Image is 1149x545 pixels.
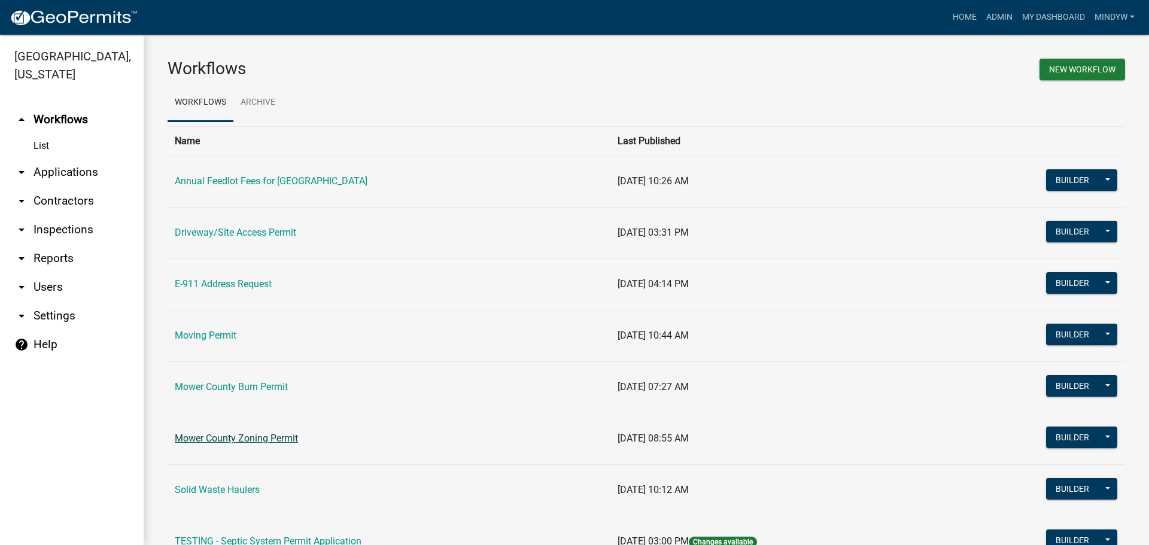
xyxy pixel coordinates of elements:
i: help [14,337,29,352]
button: New Workflow [1039,59,1125,80]
button: Builder [1046,169,1099,191]
span: [DATE] 04:14 PM [618,278,689,290]
a: Driveway/Site Access Permit [175,227,296,238]
button: Builder [1046,478,1099,500]
i: arrow_drop_up [14,112,29,127]
a: Home [948,6,981,29]
a: Mower County Zoning Permit [175,433,298,444]
i: arrow_drop_down [14,309,29,323]
a: My Dashboard [1017,6,1090,29]
a: E-911 Address Request [175,278,272,290]
a: Workflows [168,84,233,122]
th: Last Published [610,126,940,156]
span: [DATE] 07:27 AM [618,381,689,392]
i: arrow_drop_down [14,251,29,266]
i: arrow_drop_down [14,223,29,237]
span: [DATE] 10:26 AM [618,175,689,187]
th: Name [168,126,610,156]
a: mindyw [1090,6,1139,29]
span: [DATE] 10:44 AM [618,330,689,341]
a: Admin [981,6,1017,29]
a: Annual Feedlot Fees for [GEOGRAPHIC_DATA] [175,175,367,187]
i: arrow_drop_down [14,165,29,179]
h3: Workflows [168,59,637,79]
button: Builder [1046,427,1099,448]
button: Builder [1046,324,1099,345]
span: [DATE] 08:55 AM [618,433,689,444]
a: Archive [233,84,282,122]
i: arrow_drop_down [14,194,29,208]
span: [DATE] 03:31 PM [618,227,689,238]
button: Builder [1046,272,1099,294]
span: [DATE] 10:12 AM [618,484,689,495]
a: Mower County Burn Permit [175,381,288,392]
i: arrow_drop_down [14,280,29,294]
button: Builder [1046,375,1099,397]
a: Solid Waste Haulers [175,484,260,495]
a: Moving Permit [175,330,236,341]
button: Builder [1046,221,1099,242]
